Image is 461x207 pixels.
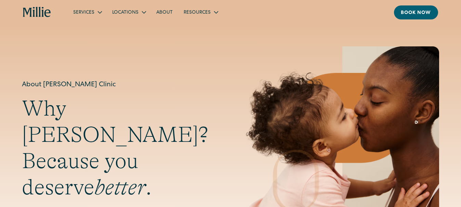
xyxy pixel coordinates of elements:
a: home [23,7,51,18]
h2: Why [PERSON_NAME]? Because you deserve . [22,95,217,200]
div: Locations [112,9,139,16]
div: Locations [107,6,151,18]
a: Book now [394,5,438,19]
div: Services [73,9,94,16]
div: Resources [178,6,223,18]
h1: About [PERSON_NAME] Clinic [22,80,217,90]
em: better [94,175,146,199]
div: Resources [184,9,211,16]
div: Book now [401,10,431,17]
a: About [151,6,178,18]
div: Services [68,6,107,18]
